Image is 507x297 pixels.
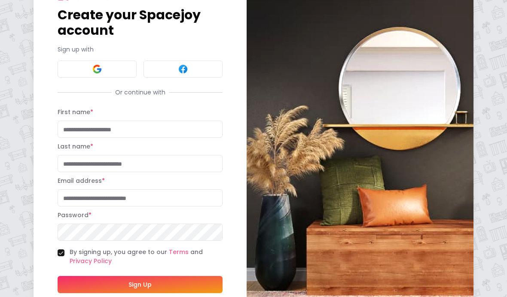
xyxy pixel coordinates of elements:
span: Or continue with [112,88,169,97]
img: Facebook signin [178,64,188,74]
p: Sign up with [58,45,223,54]
label: First name [58,108,93,116]
h1: Create your Spacejoy account [58,7,223,38]
button: Sign Up [58,276,223,293]
label: Email address [58,176,105,185]
label: By signing up, you agree to our and [70,248,223,266]
a: Privacy Policy [70,257,112,265]
label: Password [58,211,92,219]
a: Terms [169,248,189,256]
label: Last name [58,142,93,151]
img: Google signin [92,64,102,74]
